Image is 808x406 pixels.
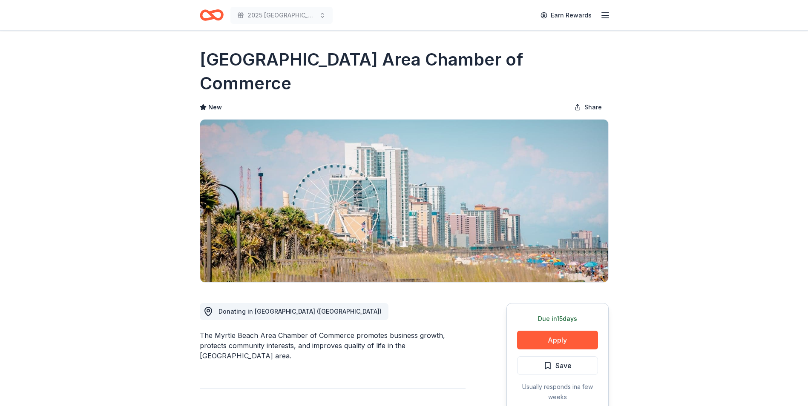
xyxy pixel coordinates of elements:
span: 2025 [GEOGRAPHIC_DATA], [GEOGRAPHIC_DATA] 449th Bomb Group WWII Reunion [247,10,316,20]
h1: [GEOGRAPHIC_DATA] Area Chamber of Commerce [200,48,609,95]
a: Home [200,5,224,25]
span: Share [584,102,602,112]
div: The Myrtle Beach Area Chamber of Commerce promotes business growth, protects community interests,... [200,330,466,361]
span: New [208,102,222,112]
button: Apply [517,331,598,349]
div: Due in 15 days [517,314,598,324]
button: 2025 [GEOGRAPHIC_DATA], [GEOGRAPHIC_DATA] 449th Bomb Group WWII Reunion [230,7,333,24]
a: Earn Rewards [535,8,597,23]
span: Donating in [GEOGRAPHIC_DATA] ([GEOGRAPHIC_DATA]) [219,308,382,315]
div: Usually responds in a few weeks [517,382,598,402]
button: Share [567,99,609,116]
button: Save [517,356,598,375]
img: Image for Myrtle Beach Area Chamber of Commerce [200,120,608,282]
span: Save [555,360,572,371]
